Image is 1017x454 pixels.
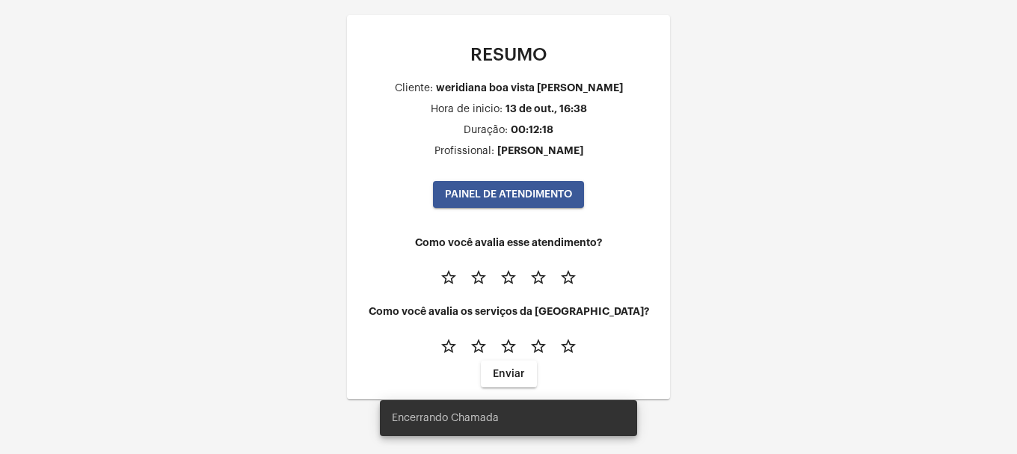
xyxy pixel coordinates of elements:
[359,237,658,248] h4: Como você avalia esse atendimento?
[481,361,537,387] button: Enviar
[392,411,499,426] span: Encerrando Chamada
[493,369,525,379] span: Enviar
[559,269,577,286] mat-icon: star_border
[440,269,458,286] mat-icon: star_border
[464,125,508,136] div: Duração:
[434,146,494,157] div: Profissional:
[497,145,583,156] div: [PERSON_NAME]
[470,269,488,286] mat-icon: star_border
[529,269,547,286] mat-icon: star_border
[445,189,572,200] span: PAINEL DE ATENDIMENTO
[511,124,553,135] div: 00:12:18
[440,337,458,355] mat-icon: star_border
[506,103,587,114] div: 13 de out., 16:38
[500,337,517,355] mat-icon: star_border
[359,306,658,317] h4: Como você avalia os serviços da [GEOGRAPHIC_DATA]?
[395,83,433,94] div: Cliente:
[431,104,503,115] div: Hora de inicio:
[359,45,658,64] p: RESUMO
[470,337,488,355] mat-icon: star_border
[529,337,547,355] mat-icon: star_border
[433,181,584,208] button: PAINEL DE ATENDIMENTO
[559,337,577,355] mat-icon: star_border
[436,82,623,93] div: weridiana boa vista [PERSON_NAME]
[500,269,517,286] mat-icon: star_border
